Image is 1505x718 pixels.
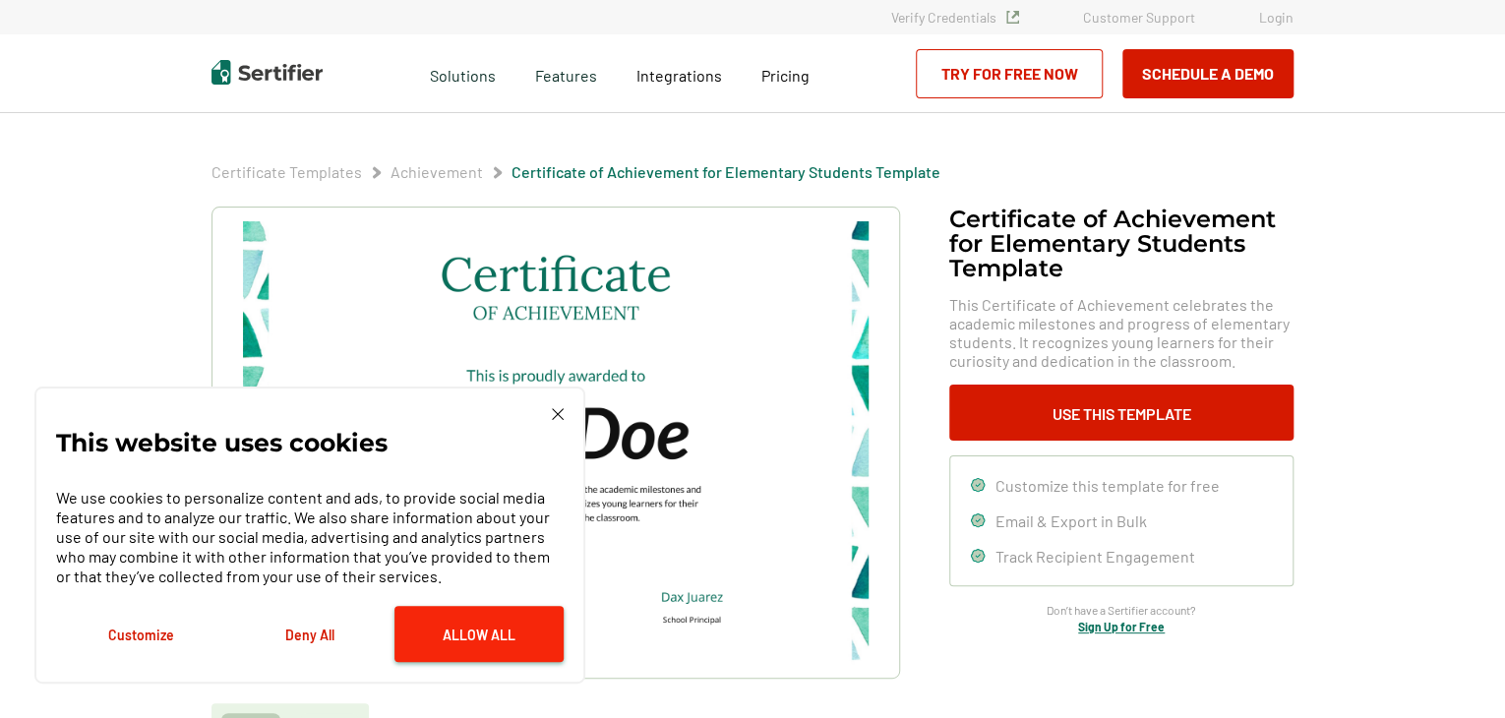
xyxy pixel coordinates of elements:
[211,60,323,85] img: Sertifier | Digital Credentialing Platform
[391,162,483,181] a: Achievement
[1407,624,1505,718] div: Widget de chat
[56,488,564,586] p: We use cookies to personalize content and ads, to provide social media features and to analyze ou...
[761,66,810,85] span: Pricing
[995,547,1195,566] span: Track Recipient Engagement
[512,162,940,181] a: Certificate of Achievement for Elementary Students Template
[243,221,869,664] img: Certificate of Achievement for Elementary Students Template
[225,606,394,662] button: Deny All
[1122,49,1294,98] button: Schedule a Demo
[1006,11,1019,24] img: Verified
[761,61,810,86] a: Pricing
[891,9,1019,26] a: Verify Credentials
[211,162,362,181] a: Certificate Templates
[1083,9,1195,26] a: Customer Support
[1259,9,1294,26] a: Login
[391,162,483,182] span: Achievement
[430,61,496,86] span: Solutions
[1407,624,1505,718] iframe: Chat Widget
[949,295,1294,370] span: This Certificate of Achievement celebrates the academic milestones and progress of elementary stu...
[916,49,1103,98] a: Try for Free Now
[1047,601,1196,620] span: Don’t have a Sertifier account?
[512,162,940,182] span: Certificate of Achievement for Elementary Students Template
[211,162,362,182] span: Certificate Templates
[636,61,722,86] a: Integrations
[995,511,1147,530] span: Email & Export in Bulk
[995,476,1220,495] span: Customize this template for free
[636,66,722,85] span: Integrations
[949,207,1294,280] h1: Certificate of Achievement for Elementary Students Template
[56,606,225,662] button: Customize
[552,408,564,420] img: Cookie Popup Close
[1078,620,1165,633] a: Sign Up for Free
[394,606,564,662] button: Allow All
[535,61,597,86] span: Features
[56,433,388,452] p: This website uses cookies
[949,385,1294,441] button: Use This Template
[211,162,940,182] div: Breadcrumb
